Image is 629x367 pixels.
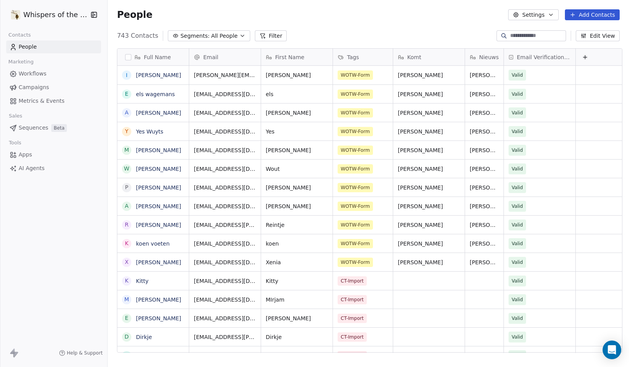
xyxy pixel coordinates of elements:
[19,97,64,105] span: Metrics & Events
[194,277,256,285] span: [EMAIL_ADDRESS][DOMAIN_NAME]
[512,165,523,173] span: Valid
[338,276,367,286] span: CT-Import
[194,184,256,191] span: [EMAIL_ADDRESS][DOMAIN_NAME]
[19,124,48,132] span: Sequences
[59,350,103,356] a: Help & Support
[6,67,101,80] a: Workflows
[9,8,85,21] button: Whispers of the Wood
[136,147,181,153] a: [PERSON_NAME]
[470,128,499,135] span: [PERSON_NAME]
[512,202,523,210] span: Valid
[124,146,129,154] div: m
[470,184,499,191] span: [PERSON_NAME]
[194,333,256,341] span: [EMAIL_ADDRESS][PERSON_NAME][DOMAIN_NAME]
[266,352,328,360] span: Monic
[255,30,287,41] button: Filter
[266,90,328,98] span: els
[125,277,129,285] div: K
[470,202,499,210] span: [PERSON_NAME]
[6,81,101,94] a: Campaigns
[479,53,499,61] span: Nieuws
[576,30,620,41] button: Edit View
[194,146,256,154] span: [EMAIL_ADDRESS][DOMAIN_NAME]
[398,165,460,173] span: [PERSON_NAME]
[338,239,373,248] span: WOTW-Form
[470,258,499,266] span: [PERSON_NAME]
[512,184,523,191] span: Valid
[136,297,181,303] a: [PERSON_NAME]
[194,128,256,135] span: [EMAIL_ADDRESS][DOMAIN_NAME]
[398,128,460,135] span: [PERSON_NAME]
[136,241,170,247] a: koen voeten
[19,164,45,172] span: AI Agents
[117,9,152,21] span: People
[136,110,181,116] a: [PERSON_NAME]
[194,258,256,266] span: [EMAIL_ADDRESS][DOMAIN_NAME]
[512,296,523,304] span: Valid
[194,296,256,304] span: [EMAIL_ADDRESS][DOMAIN_NAME]
[512,146,523,154] span: Valid
[117,66,189,353] div: grid
[136,222,181,228] a: [PERSON_NAME]
[512,258,523,266] span: Valid
[6,162,101,175] a: AI Agents
[398,202,460,210] span: [PERSON_NAME]
[194,202,256,210] span: [EMAIL_ADDRESS][DOMAIN_NAME]
[470,221,499,229] span: [PERSON_NAME]
[136,315,181,321] a: [PERSON_NAME]
[347,53,359,61] span: Tags
[512,71,523,79] span: Valid
[266,146,328,154] span: [PERSON_NAME]
[19,70,47,78] span: Workflows
[136,278,148,284] a: Kitty
[136,259,181,265] a: [PERSON_NAME]
[194,352,256,360] span: [EMAIL_ADDRESS][PERSON_NAME][DOMAIN_NAME]
[393,49,465,65] div: Komt
[136,203,181,209] a: [PERSON_NAME]
[266,128,328,135] span: Yes
[23,10,88,20] span: Whispers of the Wood
[266,109,328,117] span: [PERSON_NAME]
[465,49,504,65] div: Nieuws
[11,10,20,19] img: WOTW-logo.jpg
[124,295,129,304] div: M
[6,95,101,107] a: Metrics & Events
[407,53,421,61] span: Komt
[338,332,367,342] span: CT-Import
[512,240,523,248] span: Valid
[180,32,209,40] span: Segments:
[266,202,328,210] span: [PERSON_NAME]
[51,124,67,132] span: Beta
[338,258,373,267] span: WOTW-Form
[19,43,37,51] span: People
[5,110,26,122] span: Sales
[194,71,256,79] span: [PERSON_NAME][EMAIL_ADDRESS][DOMAIN_NAME]
[275,53,304,61] span: First Name
[211,32,237,40] span: All People
[603,341,621,359] div: Open Intercom Messenger
[117,49,189,65] div: Full Name
[5,29,34,41] span: Contacts
[333,49,393,65] div: Tags
[398,146,460,154] span: [PERSON_NAME]
[398,71,460,79] span: [PERSON_NAME]
[125,90,129,98] div: e
[565,9,620,20] button: Add Contacts
[136,166,181,172] a: [PERSON_NAME]
[194,240,256,248] span: [EMAIL_ADDRESS][DOMAIN_NAME]
[144,53,171,61] span: Full Name
[512,109,523,117] span: Valid
[338,127,373,136] span: WOTW-Form
[194,165,256,173] span: [EMAIL_ADDRESS][DOMAIN_NAME]
[266,296,328,304] span: MIrjam
[19,151,32,159] span: Apps
[194,90,256,98] span: [EMAIL_ADDRESS][DOMAIN_NAME]
[125,221,129,229] div: R
[117,31,158,40] span: 743 Contacts
[266,314,328,322] span: [PERSON_NAME]
[6,148,101,161] a: Apps
[5,137,24,149] span: Tools
[517,53,571,61] span: Email Verification Status
[470,146,499,154] span: [PERSON_NAME]
[338,70,373,80] span: WOTW-Form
